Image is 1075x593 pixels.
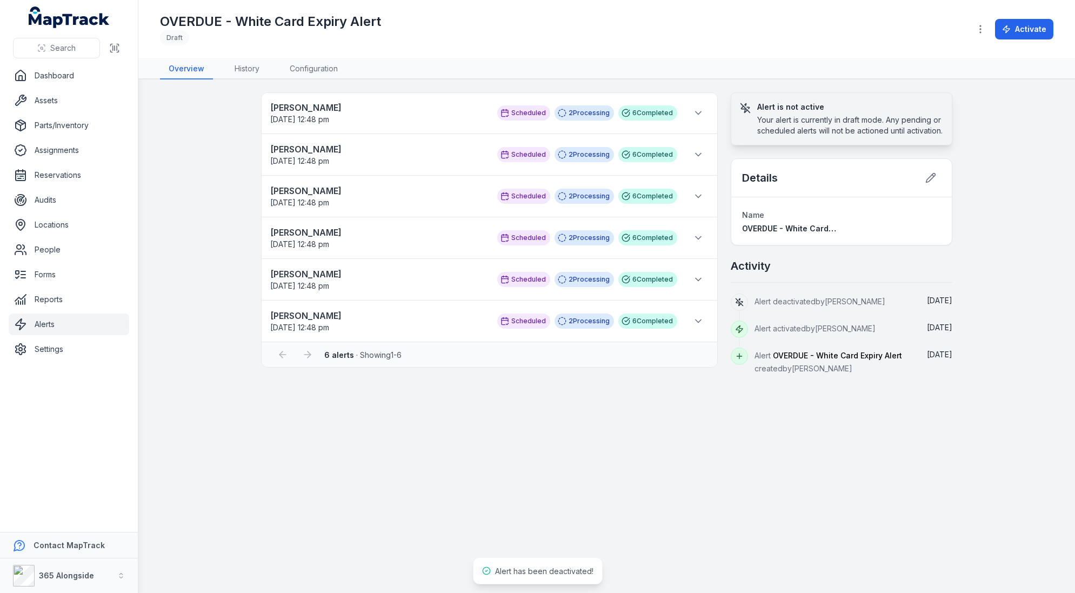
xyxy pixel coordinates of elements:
div: Scheduled [497,189,550,204]
time: 07/10/2025, 12:48:00 pm [270,281,329,290]
a: Assets [9,90,129,111]
a: [PERSON_NAME][DATE] 12:48 pm [270,309,486,333]
div: Scheduled [497,147,550,162]
span: Alert created by [PERSON_NAME] [754,351,902,373]
h2: Details [742,170,778,185]
strong: [PERSON_NAME] [270,309,486,322]
div: 6 Completed [618,314,677,329]
div: Scheduled [497,272,550,287]
a: Overview [160,59,213,79]
strong: Contact MapTrack [34,541,105,550]
strong: [PERSON_NAME] [270,268,486,281]
a: [PERSON_NAME][DATE] 12:48 pm [270,143,486,166]
div: 2 Processing [555,314,614,329]
div: 2 Processing [555,189,614,204]
span: [DATE] 12:48 pm [270,281,329,290]
span: [DATE] 12:48 pm [270,156,329,165]
span: [DATE] 12:48 pm [270,115,329,124]
div: Scheduled [497,230,550,245]
a: People [9,239,129,261]
div: Your alert is currently in draft mode. Any pending or scheduled alerts will not be actioned until... [757,115,944,136]
span: [DATE] [927,350,952,359]
div: 2 Processing [555,147,614,162]
div: 6 Completed [618,105,677,121]
a: [PERSON_NAME][DATE] 12:48 pm [270,268,486,291]
button: Activate [995,19,1053,39]
h1: OVERDUE - White Card Expiry Alert [160,13,381,30]
a: Locations [9,214,129,236]
a: Dashboard [9,65,129,86]
time: 04/09/2025, 10:44:59 am [927,323,952,332]
a: MapTrack [29,6,110,28]
span: [DATE] [927,323,952,332]
strong: [PERSON_NAME] [270,184,486,197]
span: [DATE] 12:48 pm [270,198,329,207]
a: Assignments [9,139,129,161]
div: Scheduled [497,105,550,121]
time: 07/10/2025, 12:48:00 pm [270,239,329,249]
div: 6 Completed [618,189,677,204]
button: Search [13,38,100,58]
h3: Alert is not active [757,102,944,112]
h2: Activity [731,258,771,274]
time: 04/09/2025, 10:44:27 am [927,350,952,359]
strong: 365 Alongside [39,571,94,580]
div: 6 Completed [618,230,677,245]
a: Reservations [9,164,129,186]
span: Name [742,210,764,219]
a: Settings [9,338,129,360]
a: Forms [9,264,129,285]
a: [PERSON_NAME][DATE] 12:48 pm [270,101,486,125]
div: Scheduled [497,314,550,329]
span: · Showing 1 - 6 [324,350,402,359]
strong: [PERSON_NAME] [270,226,486,239]
div: 6 Completed [618,272,677,287]
a: [PERSON_NAME][DATE] 12:48 pm [270,184,486,208]
time: 30/09/2025, 12:49:02 pm [927,296,952,305]
time: 07/10/2025, 12:48:00 pm [270,115,329,124]
span: [DATE] 12:48 pm [270,323,329,332]
div: Draft [160,30,189,45]
div: 2 Processing [555,105,614,121]
span: OVERDUE - White Card Expiry Alert [742,224,874,233]
strong: 6 alerts [324,350,354,359]
span: OVERDUE - White Card Expiry Alert [773,351,902,360]
a: Reports [9,289,129,310]
strong: [PERSON_NAME] [270,143,486,156]
span: [DATE] [927,296,952,305]
time: 07/10/2025, 12:48:00 pm [270,323,329,332]
div: 2 Processing [555,272,614,287]
time: 07/10/2025, 12:48:00 pm [270,198,329,207]
time: 07/10/2025, 12:48:00 pm [270,156,329,165]
div: 6 Completed [618,147,677,162]
span: [DATE] 12:48 pm [270,239,329,249]
a: History [226,59,268,79]
a: Parts/Inventory [9,115,129,136]
a: Audits [9,189,129,211]
span: Alert has been deactivated! [495,567,593,576]
a: [PERSON_NAME][DATE] 12:48 pm [270,226,486,250]
span: Search [50,43,76,54]
a: Alerts [9,314,129,335]
span: Alert deactivated by [PERSON_NAME] [754,297,885,306]
a: Configuration [281,59,346,79]
strong: [PERSON_NAME] [270,101,486,114]
span: Alert activated by [PERSON_NAME] [754,324,876,333]
div: 2 Processing [555,230,614,245]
